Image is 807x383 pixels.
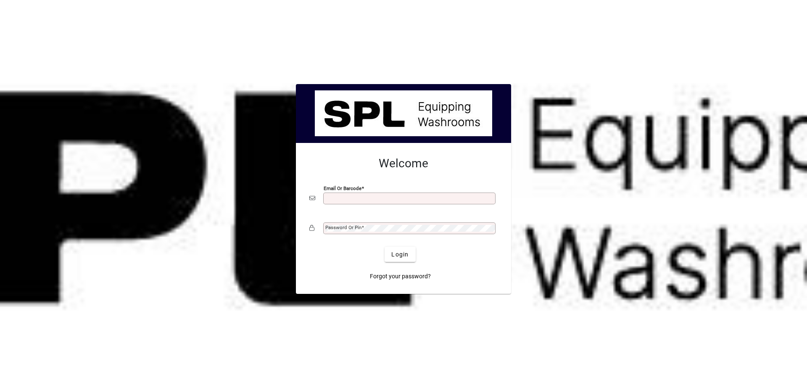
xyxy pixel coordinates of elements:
button: Login [385,247,415,262]
a: Forgot your password? [367,269,434,284]
h2: Welcome [309,156,498,171]
mat-label: Password or Pin [325,225,361,230]
span: Forgot your password? [370,272,431,281]
span: Login [391,250,409,259]
mat-label: Email or Barcode [324,185,361,191]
